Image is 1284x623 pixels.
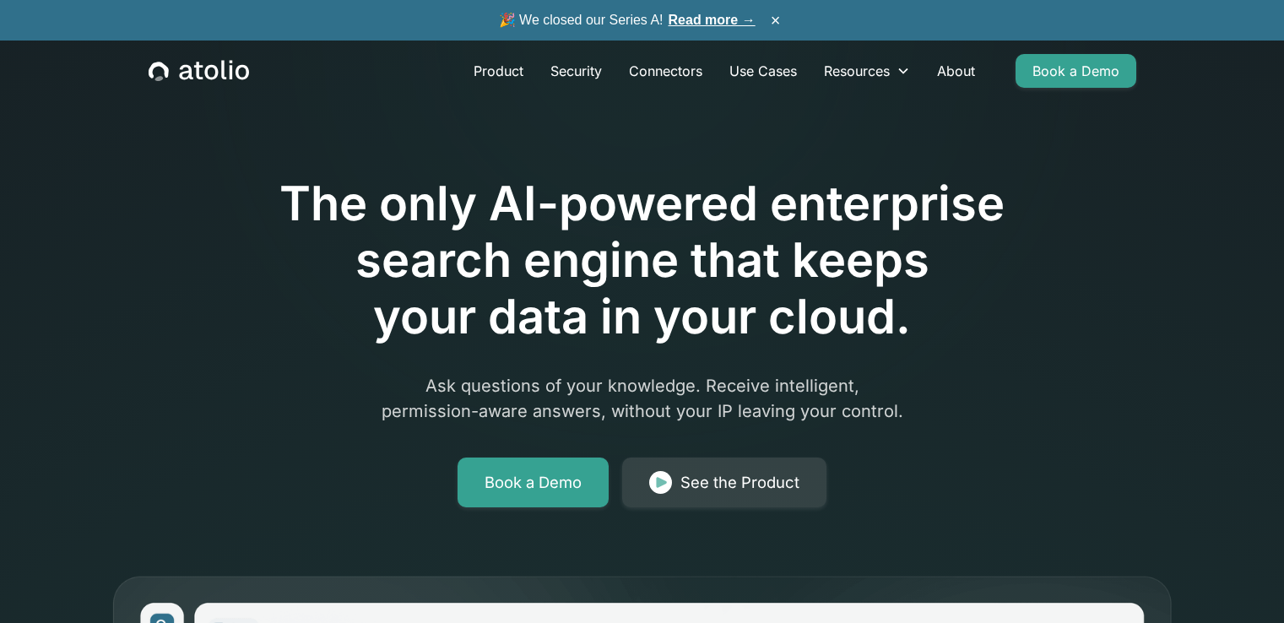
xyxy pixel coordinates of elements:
div: See the Product [680,471,799,495]
h1: The only AI-powered enterprise search engine that keeps your data in your cloud. [210,176,1075,346]
button: × [766,11,786,30]
a: Read more → [669,13,756,27]
span: 🎉 We closed our Series A! [499,10,756,30]
a: Security [537,54,615,88]
a: See the Product [622,458,826,508]
a: Use Cases [716,54,810,88]
a: Product [460,54,537,88]
a: Connectors [615,54,716,88]
p: Ask questions of your knowledge. Receive intelligent, permission-aware answers, without your IP l... [318,373,967,424]
a: Book a Demo [458,458,609,508]
a: About [924,54,989,88]
a: home [149,60,249,82]
div: Resources [810,54,924,88]
div: Resources [824,61,890,81]
a: Book a Demo [1016,54,1136,88]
